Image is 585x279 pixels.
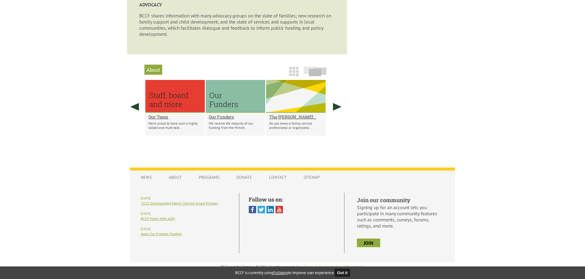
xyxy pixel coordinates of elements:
[258,206,265,213] img: Twitter
[145,80,205,136] li: Our Team
[206,80,265,136] li: Our Funders
[193,172,226,183] a: Programs
[302,70,328,79] a: Slide View
[141,216,175,221] a: BCCF Hosts 48th AGM
[139,13,335,37] p: BCCF shares information with many advocacy groups on the state of families; new research on famil...
[266,206,274,213] img: Linked In
[230,172,258,183] a: Donate
[269,114,323,120] a: The [PERSON_NAME]...
[357,196,444,204] h5: Join our community
[289,67,299,76] img: grid-icon.png
[266,80,326,136] li: The CAROL MATUSICKY Distinguished Service to Families Award
[357,239,380,247] a: join
[141,212,230,216] h6: [DATE]
[304,66,327,76] img: slide-icon.png
[287,70,300,79] a: Grid View
[141,232,182,236] a: Apply for Program Funding
[357,204,444,229] p: Signing up for an account lets you participate in many community features such as comments, surve...
[141,227,230,231] h6: [DATE]
[139,2,162,8] strong: ADVOCACY
[209,114,262,120] a: Our Funders
[141,201,218,205] a: 2025 Distinguished Family Service Award Winners
[275,206,283,213] img: You Tube
[141,196,230,200] h6: [DATE]
[263,172,293,183] a: Contact
[249,196,335,203] h5: Follow us on:
[144,65,162,75] h2: About
[273,270,288,275] a: Fullstory
[209,121,262,130] p: We receive the majority of our funding from the Ministr...
[148,121,202,130] p: We're proud to have such a highly skilled and multi-tale...
[130,265,455,269] p: BC Council for Families © 2015, All rights reserved. | .
[148,114,202,120] a: Our Team
[297,172,326,183] a: Sitemap
[335,269,350,277] button: Got it
[135,172,158,183] a: News
[249,206,256,213] img: Facebook
[269,121,323,130] p: Do you know a family service professional or organizatio...
[297,265,364,269] a: Web Design & Development by VCN webteam
[162,172,188,183] a: About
